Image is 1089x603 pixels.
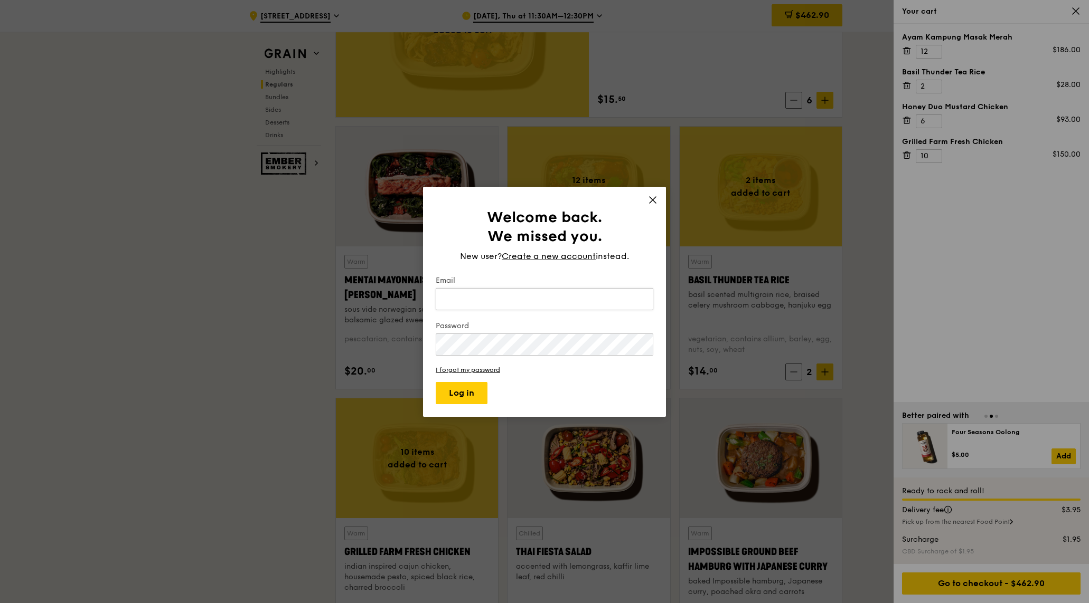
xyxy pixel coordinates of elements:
[436,366,653,374] a: I forgot my password
[502,250,596,263] span: Create a new account
[436,321,653,331] label: Password
[436,382,487,404] button: Log in
[596,251,629,261] span: instead.
[460,251,502,261] span: New user?
[436,275,653,286] label: Email
[436,208,653,246] h1: Welcome back. We missed you.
